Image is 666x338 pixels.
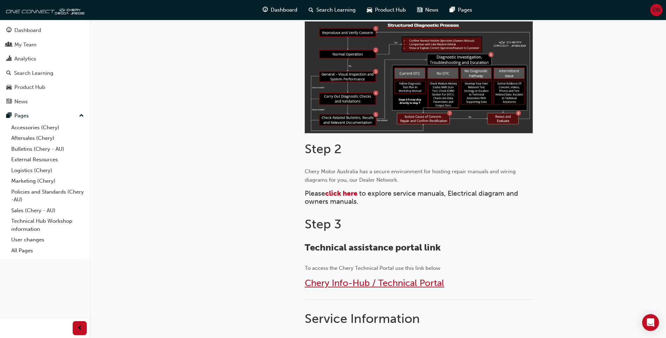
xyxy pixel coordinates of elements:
[650,4,662,16] button: OB
[8,187,87,205] a: Policies and Standards (Chery -AU)
[6,70,11,77] span: search-icon
[305,168,517,183] span: Chery Motor Australia has a secure environment for hosting repair manuals and wiring diagrams for...
[305,242,441,253] span: Technical assistance portal link
[8,122,87,133] a: Accessories (Chery)
[14,112,29,120] div: Pages
[305,141,342,156] span: Step 2
[425,6,438,14] span: News
[263,6,268,14] span: guage-icon
[305,189,520,206] span: to explore service manuals, Electrical diagram and owners manuals.
[303,3,361,17] a: search-iconSearch Learning
[375,6,406,14] span: Product Hub
[305,216,341,232] span: Step 3
[6,42,12,48] span: people-icon
[305,265,440,271] span: To access the Chery Technical Portal use this link below
[653,6,660,14] span: OB
[6,27,12,34] span: guage-icon
[8,165,87,176] a: Logistics (Chery)
[8,245,87,256] a: All Pages
[14,41,37,49] div: My Team
[6,84,12,91] span: car-icon
[3,24,87,37] a: Dashboard
[257,3,303,17] a: guage-iconDashboard
[14,26,41,34] div: Dashboard
[361,3,411,17] a: car-iconProduct Hub
[3,95,87,108] a: News
[6,113,12,119] span: pages-icon
[8,144,87,155] a: Bulletins (Chery - AU)
[6,56,12,62] span: chart-icon
[3,52,87,65] a: Analytics
[8,234,87,245] a: User changes
[77,324,83,333] span: prev-icon
[3,38,87,51] a: My Team
[305,189,325,197] span: Please
[444,3,478,17] a: pages-iconPages
[367,6,372,14] span: car-icon
[8,154,87,165] a: External Resources
[8,205,87,216] a: Sales (Chery - AU)
[3,22,87,109] button: DashboardMy TeamAnalyticsSearch LearningProduct HubNews
[79,111,84,121] span: up-icon
[305,311,420,326] span: Service Information
[458,6,472,14] span: Pages
[411,3,444,17] a: news-iconNews
[8,133,87,144] a: Aftersales (Chery)
[3,109,87,122] button: Pages
[8,176,87,187] a: Marketing (Chery)
[305,278,444,288] a: Chery Info-Hub / Technical Portal
[3,81,87,94] a: Product Hub
[450,6,455,14] span: pages-icon
[4,3,84,17] img: oneconnect
[14,98,28,106] div: News
[14,69,53,77] div: Search Learning
[6,99,12,105] span: news-icon
[271,6,297,14] span: Dashboard
[325,189,357,197] a: click here
[316,6,356,14] span: Search Learning
[309,6,314,14] span: search-icon
[417,6,422,14] span: news-icon
[14,83,45,91] div: Product Hub
[642,314,659,331] div: Open Intercom Messenger
[8,216,87,234] a: Technical Hub Workshop information
[14,55,36,63] div: Analytics
[3,67,87,80] a: Search Learning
